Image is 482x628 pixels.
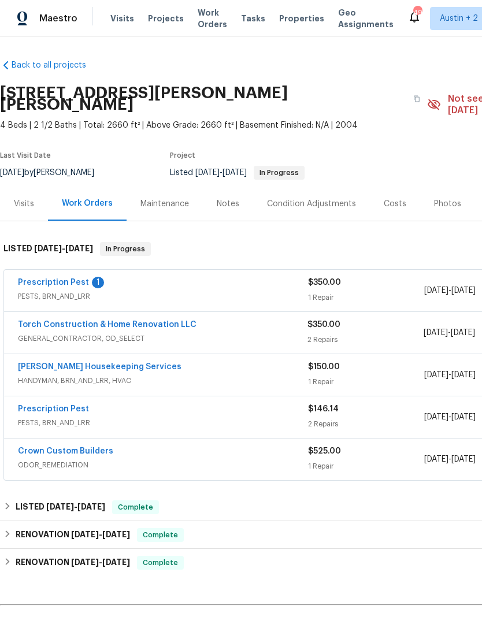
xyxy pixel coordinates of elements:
span: Complete [138,557,183,568]
span: [DATE] [102,530,130,538]
a: Prescription Pest [18,278,89,287]
span: Austin + 2 [440,13,478,24]
span: [DATE] [451,455,476,463]
span: [DATE] [46,503,74,511]
span: [DATE] [195,169,220,177]
span: - [71,558,130,566]
span: [DATE] [71,530,99,538]
span: [DATE] [424,455,448,463]
span: $525.00 [308,447,341,455]
div: Condition Adjustments [267,198,356,210]
span: [DATE] [71,558,99,566]
h6: RENOVATION [16,528,130,542]
a: [PERSON_NAME] Housekeeping Services [18,363,181,371]
span: PESTS, BRN_AND_LRR [18,291,308,302]
span: - [424,285,476,296]
span: - [71,530,130,538]
span: [DATE] [65,244,93,252]
div: 2 Repairs [308,418,424,430]
span: - [424,327,475,339]
span: - [34,244,93,252]
div: 2 Repairs [307,334,423,345]
div: 1 Repair [308,460,424,472]
span: GENERAL_CONTRACTOR, OD_SELECT [18,333,307,344]
span: Complete [138,529,183,541]
h6: LISTED [16,500,105,514]
span: ODOR_REMEDIATION [18,459,308,471]
div: Notes [217,198,239,210]
span: Geo Assignments [338,7,394,30]
span: $350.00 [308,278,341,287]
span: In Progress [255,169,303,176]
span: [DATE] [424,329,448,337]
span: $146.14 [308,405,339,413]
a: Torch Construction & Home Renovation LLC [18,321,196,329]
span: [DATE] [451,371,476,379]
div: 1 Repair [308,376,424,388]
span: [DATE] [451,329,475,337]
span: Projects [148,13,184,24]
div: 49 [413,7,421,18]
span: [DATE] [34,244,62,252]
span: Visits [110,13,134,24]
span: - [424,454,476,465]
span: - [424,411,476,423]
div: 1 [92,277,104,288]
span: - [424,369,476,381]
span: PESTS, BRN_AND_LRR [18,417,308,429]
span: HANDYMAN, BRN_AND_LRR, HVAC [18,375,308,387]
span: [DATE] [102,558,130,566]
span: Tasks [241,14,265,23]
a: Crown Custom Builders [18,447,113,455]
span: In Progress [101,243,150,255]
span: [DATE] [424,287,448,295]
button: Copy Address [406,88,427,109]
span: Properties [279,13,324,24]
div: Work Orders [62,198,113,209]
div: Maintenance [140,198,189,210]
span: [DATE] [451,287,476,295]
span: Complete [113,501,158,513]
span: [DATE] [223,169,247,177]
div: Visits [14,198,34,210]
span: Project [170,152,195,159]
span: - [46,503,105,511]
div: Costs [384,198,406,210]
span: Listed [170,169,305,177]
span: - [195,169,247,177]
span: [DATE] [424,371,448,379]
span: $150.00 [308,363,340,371]
span: Work Orders [198,7,227,30]
div: 1 Repair [308,292,424,303]
span: [DATE] [424,413,448,421]
a: Prescription Pest [18,405,89,413]
span: [DATE] [77,503,105,511]
span: Maestro [39,13,77,24]
span: $350.00 [307,321,340,329]
div: Photos [434,198,461,210]
span: [DATE] [451,413,476,421]
h6: RENOVATION [16,556,130,570]
h6: LISTED [3,242,93,256]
